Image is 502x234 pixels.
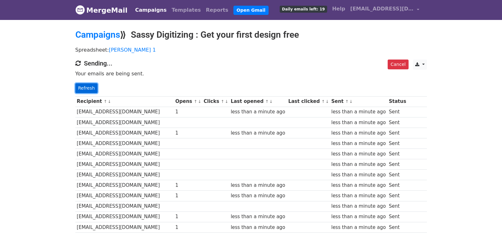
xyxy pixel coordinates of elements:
a: Cancel [388,60,408,69]
div: less than a minute ago [331,161,386,168]
td: [EMAIL_ADDRESS][DOMAIN_NAME] [75,138,174,149]
a: Campaigns [75,29,120,40]
a: Templates [169,4,203,16]
td: [EMAIL_ADDRESS][DOMAIN_NAME] [75,107,174,117]
td: [EMAIL_ADDRESS][DOMAIN_NAME] [75,201,174,212]
div: less than a minute ago [331,171,386,179]
a: [EMAIL_ADDRESS][DOMAIN_NAME] [348,3,422,17]
div: less than a minute ago [231,108,285,116]
td: [EMAIL_ADDRESS][DOMAIN_NAME] [75,159,174,170]
td: [EMAIL_ADDRESS][DOMAIN_NAME] [75,191,174,201]
div: less than a minute ago [331,119,386,126]
a: ↓ [225,99,228,104]
a: MergeMail [75,3,128,17]
div: 1 [175,224,200,231]
div: 1 [175,192,200,199]
td: [EMAIL_ADDRESS][DOMAIN_NAME] [75,212,174,222]
div: 1 [175,213,200,220]
a: ↓ [349,99,353,104]
img: MergeMail logo [75,5,85,15]
td: Sent [387,212,408,222]
td: Sent [387,170,408,180]
h4: Sending... [75,60,427,67]
td: [EMAIL_ADDRESS][DOMAIN_NAME] [75,222,174,232]
td: Sent [387,191,408,201]
a: Refresh [75,83,98,93]
td: [EMAIL_ADDRESS][DOMAIN_NAME] [75,117,174,128]
td: [EMAIL_ADDRESS][DOMAIN_NAME] [75,149,174,159]
h2: ⟫ Sassy Digitizing : Get your first design free [75,29,427,40]
a: ↓ [326,99,329,104]
div: less than a minute ago [331,213,386,220]
td: Sent [387,128,408,138]
a: ↑ [265,99,269,104]
a: Campaigns [133,4,169,16]
span: Daily emails left: 19 [280,6,327,13]
div: less than a minute ago [331,108,386,116]
td: Sent [387,159,408,170]
td: [EMAIL_ADDRESS][DOMAIN_NAME] [75,170,174,180]
td: Sent [387,201,408,212]
div: 1 [175,130,200,137]
p: Spreadsheet: [75,47,427,53]
a: ↑ [194,99,197,104]
div: 1 [175,182,200,189]
div: less than a minute ago [331,224,386,231]
a: ↑ [221,99,224,104]
div: less than a minute ago [231,130,285,137]
div: 1 [175,108,200,116]
td: [EMAIL_ADDRESS][DOMAIN_NAME] [75,128,174,138]
th: Clicks [202,96,229,107]
a: ↓ [269,99,273,104]
th: Status [387,96,408,107]
div: less than a minute ago [331,203,386,210]
a: Open Gmail [233,6,269,15]
a: Daily emails left: 19 [277,3,329,15]
a: ↑ [321,99,325,104]
div: less than a minute ago [331,192,386,199]
a: Reports [203,4,231,16]
div: less than a minute ago [231,182,285,189]
a: ↓ [108,99,111,104]
th: Last clicked [287,96,330,107]
td: Sent [387,138,408,149]
th: Recipient [75,96,174,107]
td: Sent [387,149,408,159]
span: [EMAIL_ADDRESS][DOMAIN_NAME] [350,5,414,13]
iframe: Chat Widget [470,204,502,234]
div: less than a minute ago [231,213,285,220]
p: Your emails are being sent. [75,70,427,77]
th: Last opened [229,96,287,107]
div: less than a minute ago [331,150,386,158]
td: Sent [387,222,408,232]
div: less than a minute ago [331,182,386,189]
td: Sent [387,180,408,191]
div: less than a minute ago [231,224,285,231]
a: [PERSON_NAME] 1 [109,47,156,53]
div: less than a minute ago [331,140,386,147]
a: Help [330,3,348,15]
div: less than a minute ago [231,192,285,199]
td: [EMAIL_ADDRESS][DOMAIN_NAME] [75,180,174,191]
td: Sent [387,107,408,117]
a: ↑ [345,99,349,104]
th: Opens [174,96,202,107]
div: less than a minute ago [331,130,386,137]
th: Sent [330,96,387,107]
td: Sent [387,117,408,128]
a: ↑ [104,99,107,104]
a: ↓ [198,99,201,104]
